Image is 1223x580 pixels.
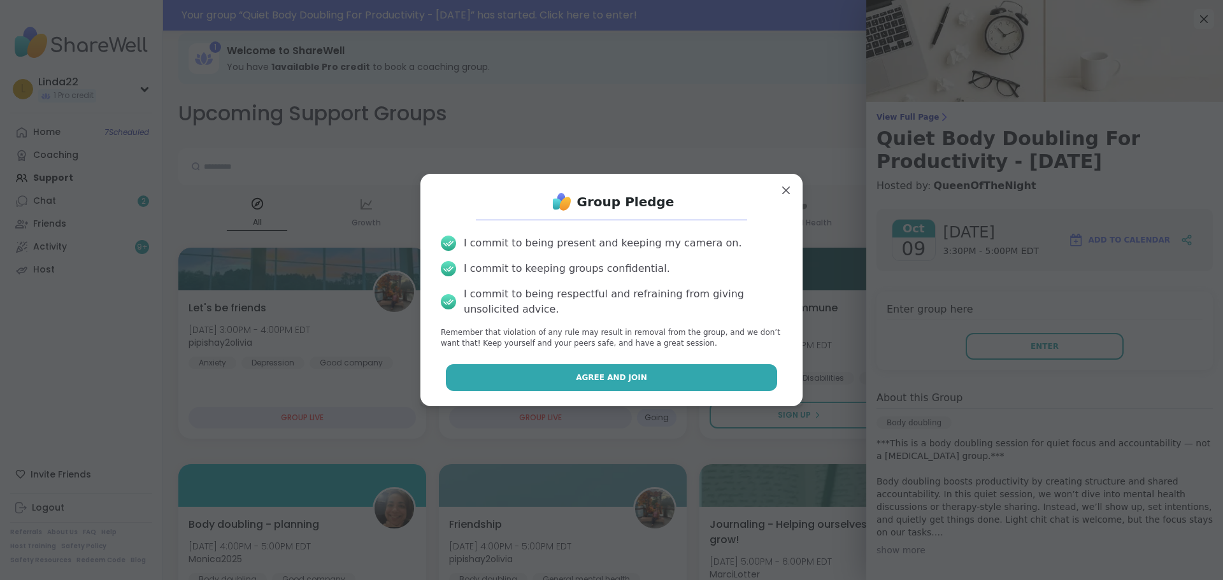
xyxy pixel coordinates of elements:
h1: Group Pledge [577,193,675,211]
span: Agree and Join [576,372,647,383]
img: ShareWell Logo [549,189,575,215]
div: I commit to being respectful and refraining from giving unsolicited advice. [464,286,782,317]
div: I commit to keeping groups confidential. [464,261,670,276]
div: I commit to being present and keeping my camera on. [464,236,741,251]
div: Close Step [1201,5,1218,22]
button: Agree and Join [446,364,778,391]
p: Remember that violation of any rule may result in removal from the group, and we don’t want that!... [441,327,782,349]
